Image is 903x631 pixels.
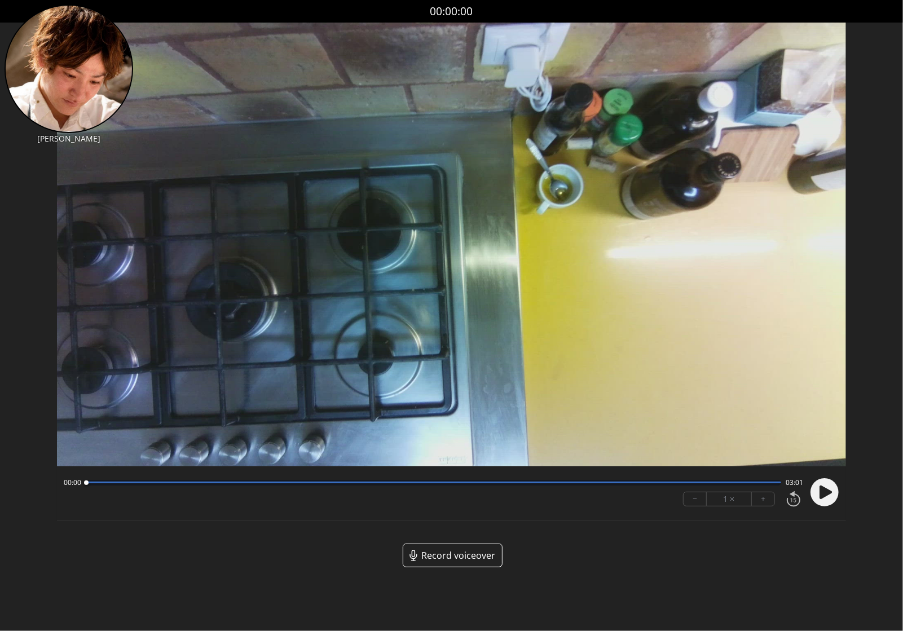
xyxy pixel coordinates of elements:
button: + [752,492,774,506]
a: Record voiceover [403,544,503,567]
img: YA [5,5,133,133]
span: 03:01 [786,478,803,487]
a: 00:00:00 [430,3,473,20]
span: Record voiceover [421,549,495,562]
div: 1 × [707,492,752,506]
button: − [684,492,707,506]
p: [PERSON_NAME] [5,133,133,144]
span: 00:00 [64,478,81,487]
